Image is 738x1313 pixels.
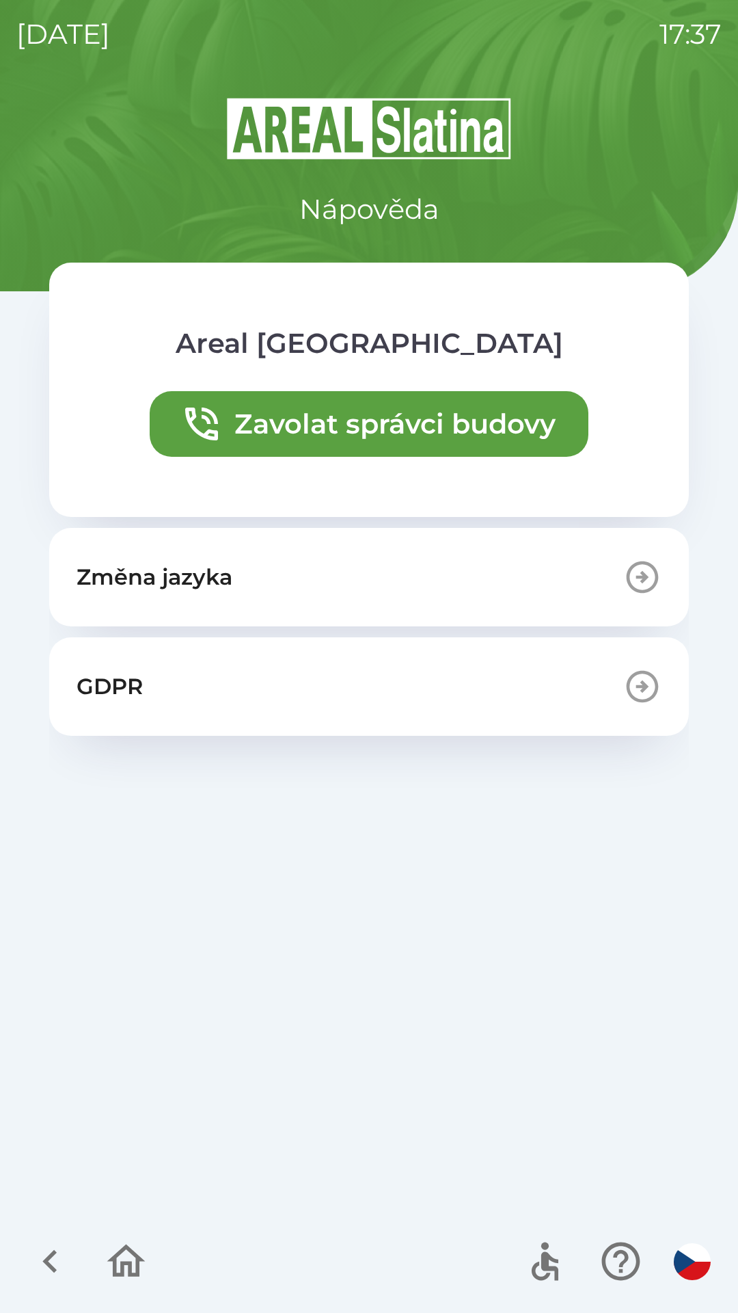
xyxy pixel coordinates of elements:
[16,14,110,55] p: [DATE]
[49,637,689,736] button: GDPR
[77,561,232,594] p: Změna jazyka
[299,189,439,230] p: Nápověda
[176,323,563,364] p: Areal [GEOGRAPHIC_DATA]
[49,96,689,161] img: Logo
[659,14,722,55] p: 17:37
[77,670,143,703] p: GDPR
[150,391,588,457] button: Zavolat správci budovy
[674,1243,711,1280] img: cs flag
[49,528,689,626] button: Změna jazyka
